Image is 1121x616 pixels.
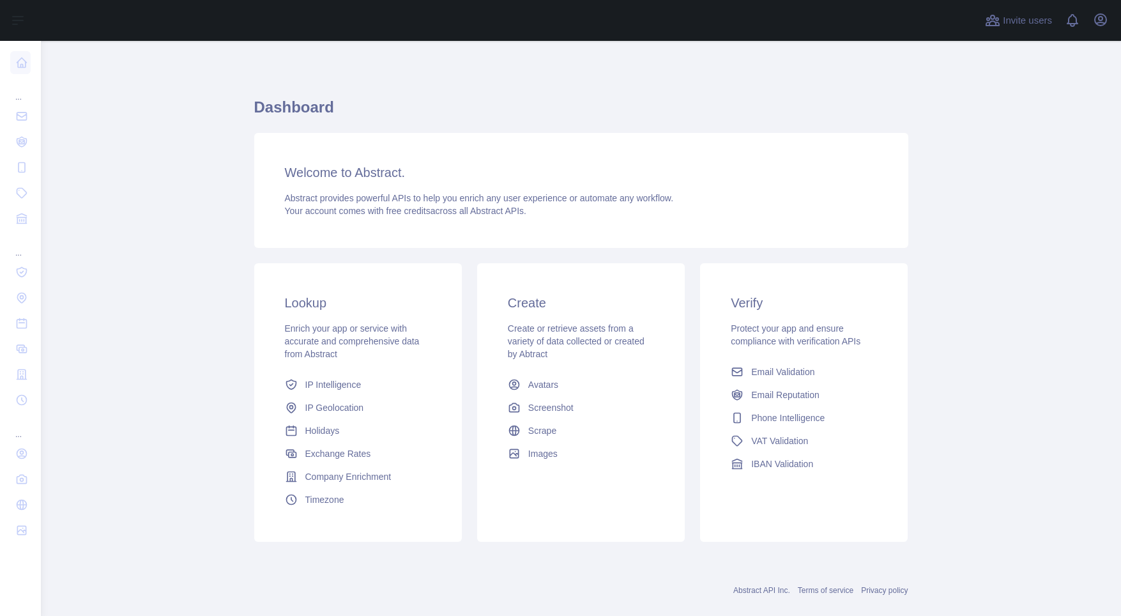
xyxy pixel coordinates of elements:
[503,373,659,396] a: Avatars
[751,458,813,470] span: IBAN Validation
[1003,13,1052,28] span: Invite users
[726,406,882,429] a: Phone Intelligence
[751,435,808,447] span: VAT Validation
[285,294,431,312] h3: Lookup
[285,323,420,359] span: Enrich your app or service with accurate and comprehensive data from Abstract
[280,373,436,396] a: IP Intelligence
[751,412,825,424] span: Phone Intelligence
[726,452,882,475] a: IBAN Validation
[305,401,364,414] span: IP Geolocation
[503,396,659,419] a: Screenshot
[508,294,654,312] h3: Create
[280,442,436,465] a: Exchange Rates
[726,360,882,383] a: Email Validation
[528,378,558,391] span: Avatars
[10,233,31,258] div: ...
[731,294,877,312] h3: Verify
[733,586,790,595] a: Abstract API Inc.
[861,586,908,595] a: Privacy policy
[508,323,644,359] span: Create or retrieve assets from a variety of data collected or created by Abtract
[528,424,556,437] span: Scrape
[280,465,436,488] a: Company Enrichment
[731,323,860,346] span: Protect your app and ensure compliance with verification APIs
[305,447,371,460] span: Exchange Rates
[726,383,882,406] a: Email Reputation
[982,10,1055,31] button: Invite users
[798,586,853,595] a: Terms of service
[280,488,436,511] a: Timezone
[528,447,558,460] span: Images
[10,414,31,440] div: ...
[280,419,436,442] a: Holidays
[503,442,659,465] a: Images
[726,429,882,452] a: VAT Validation
[280,396,436,419] a: IP Geolocation
[528,401,574,414] span: Screenshot
[751,389,820,401] span: Email Reputation
[254,97,908,128] h1: Dashboard
[305,493,344,506] span: Timezone
[10,77,31,102] div: ...
[285,164,878,181] h3: Welcome to Abstract.
[305,424,340,437] span: Holidays
[751,366,814,378] span: Email Validation
[386,206,431,216] span: free credits
[285,206,526,216] span: Your account comes with across all Abstract APIs.
[305,470,392,483] span: Company Enrichment
[285,193,674,203] span: Abstract provides powerful APIs to help you enrich any user experience or automate any workflow.
[305,378,362,391] span: IP Intelligence
[503,419,659,442] a: Scrape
